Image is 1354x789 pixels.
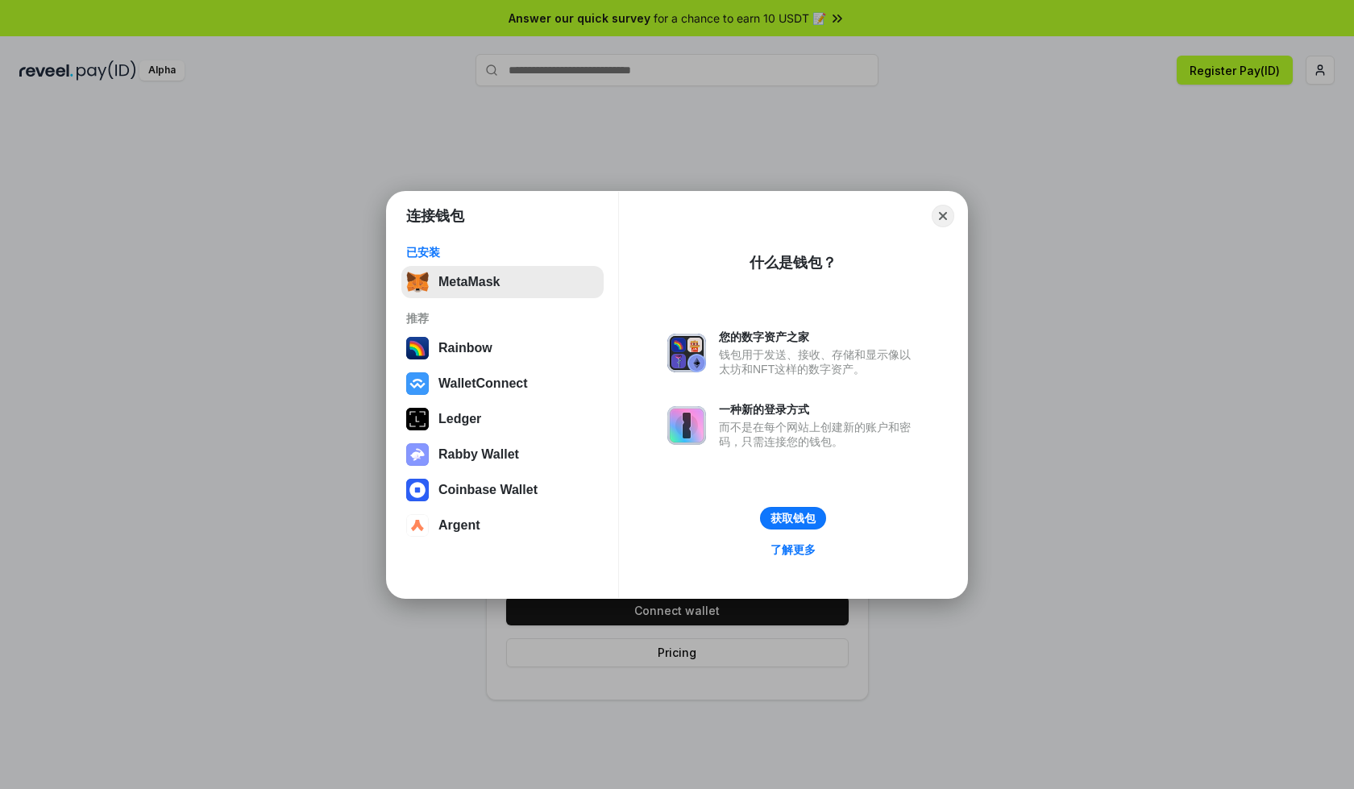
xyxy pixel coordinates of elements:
[406,245,599,260] div: 已安装
[406,443,429,466] img: svg+xml,%3Csvg%20xmlns%3D%22http%3A%2F%2Fwww.w3.org%2F2000%2Fsvg%22%20fill%3D%22none%22%20viewBox...
[667,334,706,372] img: svg+xml,%3Csvg%20xmlns%3D%22http%3A%2F%2Fwww.w3.org%2F2000%2Fsvg%22%20fill%3D%22none%22%20viewBox...
[770,542,816,557] div: 了解更多
[401,403,604,435] button: Ledger
[438,341,492,355] div: Rainbow
[770,511,816,525] div: 获取钱包
[401,509,604,542] button: Argent
[719,330,919,344] div: 您的数字资产之家
[406,311,599,326] div: 推荐
[750,253,837,272] div: 什么是钱包？
[438,518,480,533] div: Argent
[719,420,919,449] div: 而不是在每个网站上创建新的账户和密码，只需连接您的钱包。
[719,347,919,376] div: 钱包用于发送、接收、存储和显示像以太坊和NFT这样的数字资产。
[760,507,826,529] button: 获取钱包
[761,539,825,560] a: 了解更多
[406,337,429,359] img: svg+xml,%3Csvg%20width%3D%22120%22%20height%3D%22120%22%20viewBox%3D%220%200%20120%20120%22%20fil...
[406,271,429,293] img: svg+xml,%3Csvg%20fill%3D%22none%22%20height%3D%2233%22%20viewBox%3D%220%200%2035%2033%22%20width%...
[438,275,500,289] div: MetaMask
[406,479,429,501] img: svg+xml,%3Csvg%20width%3D%2228%22%20height%3D%2228%22%20viewBox%3D%220%200%2028%2028%22%20fill%3D...
[401,368,604,400] button: WalletConnect
[406,408,429,430] img: svg+xml,%3Csvg%20xmlns%3D%22http%3A%2F%2Fwww.w3.org%2F2000%2Fsvg%22%20width%3D%2228%22%20height%3...
[401,266,604,298] button: MetaMask
[438,447,519,462] div: Rabby Wallet
[406,514,429,537] img: svg+xml,%3Csvg%20width%3D%2228%22%20height%3D%2228%22%20viewBox%3D%220%200%2028%2028%22%20fill%3D...
[401,474,604,506] button: Coinbase Wallet
[438,483,538,497] div: Coinbase Wallet
[719,402,919,417] div: 一种新的登录方式
[932,205,954,227] button: Close
[406,372,429,395] img: svg+xml,%3Csvg%20width%3D%2228%22%20height%3D%2228%22%20viewBox%3D%220%200%2028%2028%22%20fill%3D...
[406,206,464,226] h1: 连接钱包
[667,406,706,445] img: svg+xml,%3Csvg%20xmlns%3D%22http%3A%2F%2Fwww.w3.org%2F2000%2Fsvg%22%20fill%3D%22none%22%20viewBox...
[438,376,528,391] div: WalletConnect
[401,332,604,364] button: Rainbow
[401,438,604,471] button: Rabby Wallet
[438,412,481,426] div: Ledger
